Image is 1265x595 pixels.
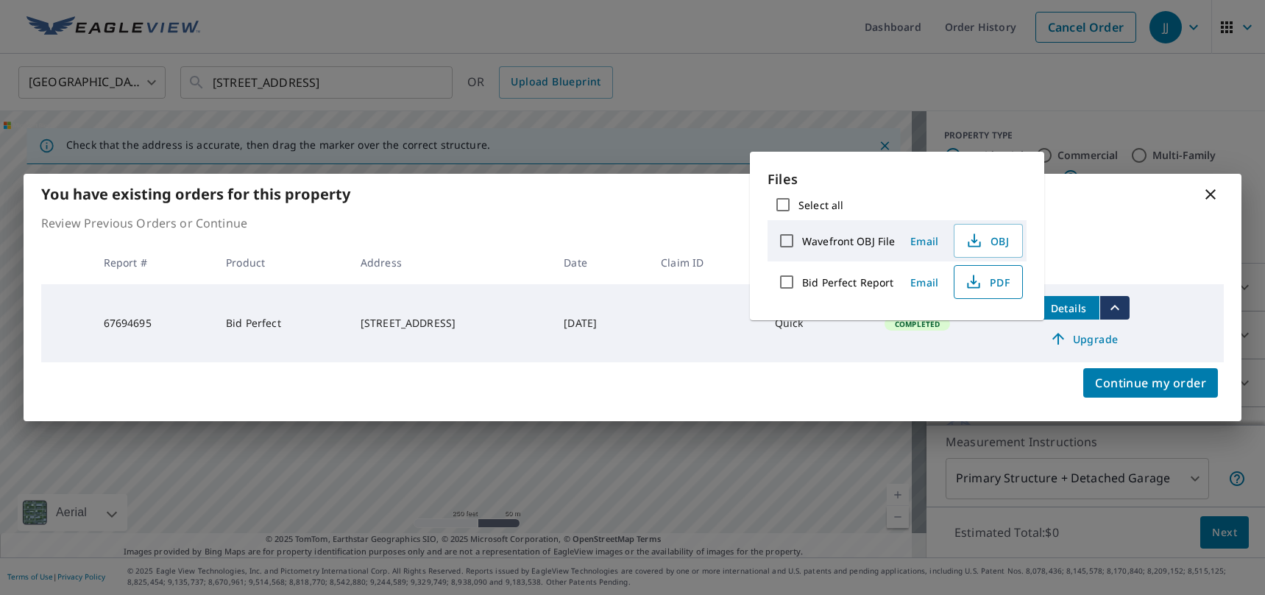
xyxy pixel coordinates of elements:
[954,265,1023,299] button: PDF
[214,284,349,362] td: Bid Perfect
[41,214,1224,232] p: Review Previous Orders or Continue
[552,241,649,284] th: Date
[649,241,763,284] th: Claim ID
[802,234,895,248] label: Wavefront OBJ File
[907,275,942,289] span: Email
[886,319,949,329] span: Completed
[768,169,1027,189] p: Files
[1038,296,1099,320] button: detailsBtn-67694695
[552,284,649,362] td: [DATE]
[41,184,350,204] b: You have existing orders for this property
[763,284,873,362] td: Quick
[798,198,843,212] label: Select all
[361,316,541,331] div: [STREET_ADDRESS]
[901,271,948,294] button: Email
[1046,330,1121,348] span: Upgrade
[963,273,1010,291] span: PDF
[907,234,942,248] span: Email
[1095,373,1206,393] span: Continue my order
[963,232,1010,250] span: OBJ
[1038,327,1130,351] a: Upgrade
[349,241,553,284] th: Address
[802,275,893,289] label: Bid Perfect Report
[214,241,349,284] th: Product
[1046,301,1091,315] span: Details
[954,224,1023,258] button: OBJ
[92,241,215,284] th: Report #
[92,284,215,362] td: 67694695
[901,230,948,253] button: Email
[1099,296,1130,320] button: filesDropdownBtn-67694695
[1083,368,1218,398] button: Continue my order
